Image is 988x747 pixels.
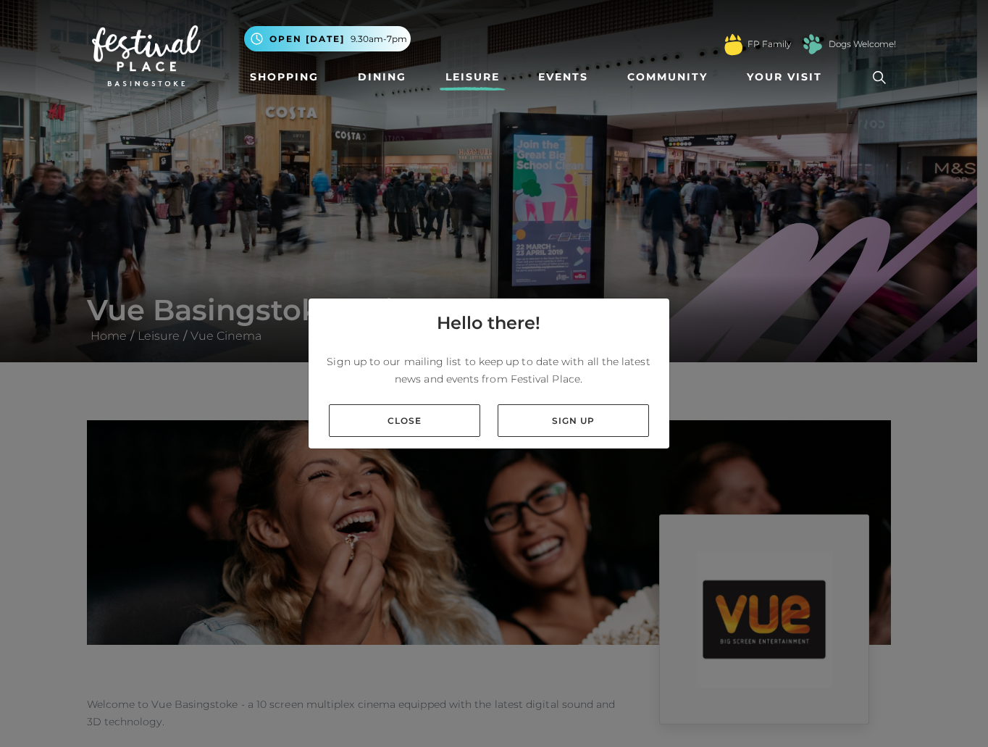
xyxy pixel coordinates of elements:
a: Dogs Welcome! [829,38,896,51]
p: Sign up to our mailing list to keep up to date with all the latest news and events from Festival ... [320,353,658,388]
a: Community [621,64,713,91]
a: Close [329,404,480,437]
h4: Hello there! [437,310,540,336]
a: Dining [352,64,412,91]
a: Sign up [498,404,649,437]
a: FP Family [748,38,791,51]
a: Shopping [244,64,325,91]
button: Open [DATE] 9.30am-7pm [244,26,411,51]
a: Events [532,64,594,91]
img: Festival Place Logo [92,25,201,86]
span: Your Visit [747,70,822,85]
a: Your Visit [741,64,835,91]
a: Leisure [440,64,506,91]
span: Open [DATE] [269,33,345,46]
span: 9.30am-7pm [351,33,407,46]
